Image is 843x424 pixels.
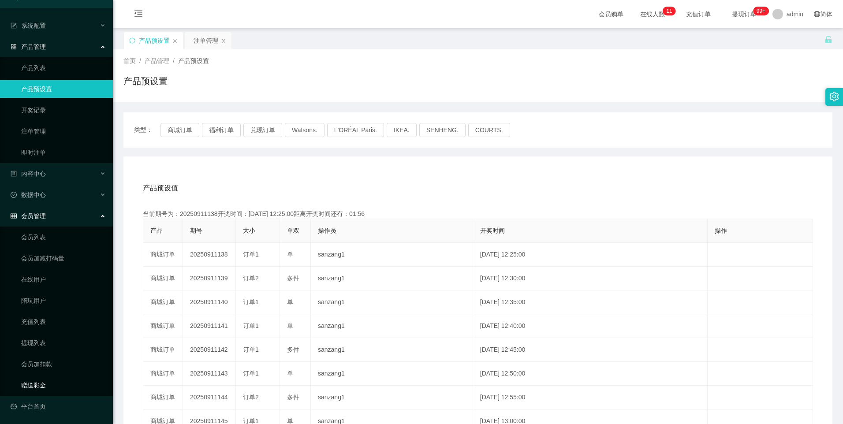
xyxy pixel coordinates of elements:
[663,7,675,15] sup: 11
[814,11,820,17] i: 图标: global
[287,322,293,329] span: 单
[183,338,236,362] td: 20250911142
[243,227,255,234] span: 大小
[21,101,106,119] a: 开奖记录
[143,338,183,362] td: 商城订单
[243,394,259,401] span: 订单2
[21,80,106,98] a: 产品预设置
[753,7,769,15] sup: 1159
[21,271,106,288] a: 在线用户
[21,355,106,373] a: 会员加扣款
[178,57,209,64] span: 产品预设置
[150,227,163,234] span: 产品
[21,376,106,394] a: 赠送彩金
[21,249,106,267] a: 会员加减打码量
[287,394,299,401] span: 多件
[172,38,178,44] i: 图标: close
[129,37,135,44] i: 图标: sync
[285,123,325,137] button: Watsons.
[11,22,46,29] span: 系统配置
[11,22,17,29] i: 图标: form
[666,7,669,15] p: 1
[160,123,199,137] button: 商城订单
[202,123,241,137] button: 福利订单
[243,251,259,258] span: 订单1
[183,314,236,338] td: 20250911141
[143,267,183,290] td: 商城订单
[243,370,259,377] span: 订单1
[473,314,708,338] td: [DATE] 12:40:00
[11,192,17,198] i: 图标: check-circle-o
[123,74,168,88] h1: 产品预设置
[311,267,473,290] td: sanzang1
[11,170,46,177] span: 内容中心
[287,346,299,353] span: 多件
[311,338,473,362] td: sanzang1
[143,386,183,409] td: 商城订单
[243,275,259,282] span: 订单2
[669,7,672,15] p: 1
[11,213,17,219] i: 图标: table
[145,57,169,64] span: 产品管理
[139,57,141,64] span: /
[287,370,293,377] span: 单
[134,123,160,137] span: 类型：
[287,227,299,234] span: 单双
[11,43,46,50] span: 产品管理
[173,57,175,64] span: /
[715,227,727,234] span: 操作
[473,267,708,290] td: [DATE] 12:30:00
[11,191,46,198] span: 数据中心
[473,243,708,267] td: [DATE] 12:25:00
[123,0,153,29] i: 图标: menu-fold
[727,11,761,17] span: 提现订单
[11,398,106,415] a: 图标: dashboard平台首页
[824,36,832,44] i: 图标: unlock
[11,212,46,219] span: 会员管理
[11,44,17,50] i: 图标: appstore-o
[311,243,473,267] td: sanzang1
[829,92,839,101] i: 图标: setting
[183,243,236,267] td: 20250911138
[139,32,170,49] div: 产品预设置
[21,123,106,140] a: 注单管理
[480,227,505,234] span: 开奖时间
[123,57,136,64] span: 首页
[221,38,226,44] i: 图标: close
[143,243,183,267] td: 商城订单
[327,123,384,137] button: L'ORÉAL Paris.
[473,338,708,362] td: [DATE] 12:45:00
[243,322,259,329] span: 订单1
[143,209,813,219] div: 当前期号为：20250911138开奖时间：[DATE] 12:25:00距离开奖时间还有：01:56
[311,386,473,409] td: sanzang1
[143,290,183,314] td: 商城订单
[21,59,106,77] a: 产品列表
[143,362,183,386] td: 商城订单
[21,334,106,352] a: 提现列表
[473,386,708,409] td: [DATE] 12:55:00
[21,228,106,246] a: 会员列表
[11,171,17,177] i: 图标: profile
[419,123,466,137] button: SENHENG.
[287,275,299,282] span: 多件
[311,314,473,338] td: sanzang1
[682,11,715,17] span: 充值订单
[387,123,417,137] button: IKEA.
[21,292,106,309] a: 陪玩用户
[287,251,293,258] span: 单
[190,227,202,234] span: 期号
[287,298,293,305] span: 单
[243,346,259,353] span: 订单1
[311,362,473,386] td: sanzang1
[311,290,473,314] td: sanzang1
[21,313,106,331] a: 充值列表
[143,183,178,193] span: 产品预设值
[243,123,282,137] button: 兑现订单
[143,314,183,338] td: 商城订单
[183,362,236,386] td: 20250911143
[473,290,708,314] td: [DATE] 12:35:00
[21,144,106,161] a: 即时注单
[183,386,236,409] td: 20250911144
[194,32,218,49] div: 注单管理
[243,298,259,305] span: 订单1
